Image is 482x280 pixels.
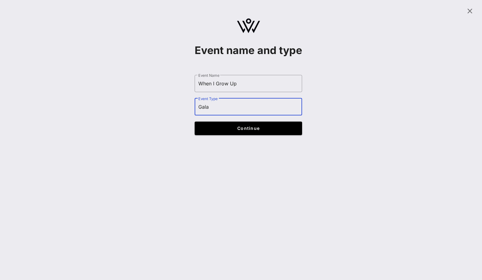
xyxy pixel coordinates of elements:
label: Event Type [198,96,218,101]
label: Event Name [198,73,219,78]
input: Event Type [198,102,298,112]
span: Continue [201,126,296,131]
img: logo.svg [237,18,260,33]
button: Continue [195,122,302,135]
h1: Event name and type [195,44,302,56]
